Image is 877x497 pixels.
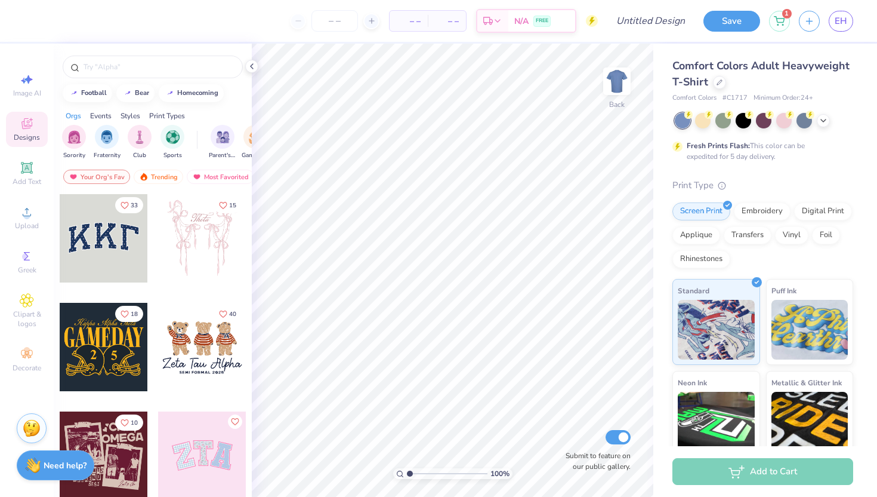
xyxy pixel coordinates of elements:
span: FREE [536,17,548,25]
div: filter for Sports [160,125,184,160]
span: – – [397,15,421,27]
span: 33 [131,203,138,208]
div: football [81,90,107,96]
div: This color can be expedited for 5 day delivery. [687,140,833,162]
div: homecoming [177,90,218,96]
span: Club [133,151,146,160]
span: N/A [514,15,529,27]
a: EH [829,11,853,32]
div: Transfers [724,226,771,244]
div: filter for Club [128,125,152,160]
div: filter for Sorority [62,125,86,160]
span: 40 [229,311,236,317]
button: Like [115,197,143,213]
span: Greek [18,265,36,275]
div: filter for Parent's Weekend [209,125,236,160]
span: Upload [15,221,39,231]
img: Neon Ink [678,392,755,452]
button: football [63,84,112,102]
img: trend_line.gif [123,90,132,97]
div: Vinyl [775,226,808,244]
button: filter button [128,125,152,160]
div: Most Favorited [187,170,254,184]
div: filter for Fraternity [94,125,121,160]
span: Metallic & Glitter Ink [771,376,842,389]
div: Embroidery [734,203,790,220]
span: # C1717 [722,93,748,103]
img: Parent's Weekend Image [216,130,230,144]
div: Your Org's Fav [63,170,130,184]
img: Metallic & Glitter Ink [771,392,848,452]
div: Rhinestones [672,250,730,268]
button: bear [116,84,155,102]
img: Back [605,69,629,93]
button: Like [115,415,143,431]
button: Like [214,306,242,322]
img: Club Image [133,130,146,144]
span: Designs [14,133,40,142]
img: most_fav.gif [192,173,202,181]
input: Untitled Design [607,9,694,33]
div: Back [609,99,625,110]
span: Comfort Colors Adult Heavyweight T-Shirt [672,59,850,89]
img: Puff Ink [771,300,848,360]
img: trending.gif [139,173,149,181]
span: Game Day [242,151,269,160]
span: 18 [131,311,138,317]
strong: Fresh Prints Flash: [687,141,750,151]
span: 1 [782,9,792,19]
span: 15 [229,203,236,208]
img: trend_line.gif [165,90,175,97]
span: Decorate [13,363,41,373]
span: Puff Ink [771,284,796,297]
span: Clipart & logos [6,309,48,329]
span: Parent's Weekend [209,151,236,160]
div: Styles [121,111,140,121]
img: Game Day Image [249,130,263,144]
button: Like [115,306,143,322]
input: Try "Alpha" [82,61,235,73]
div: Screen Print [672,203,730,220]
strong: Need help? [44,460,87,471]
button: filter button [160,125,184,160]
span: Standard [678,284,709,297]
span: Neon Ink [678,376,707,389]
button: filter button [242,125,269,160]
button: Like [214,197,242,213]
img: Standard [678,300,755,360]
span: 100 % [490,468,509,479]
span: Sports [163,151,182,160]
button: filter button [62,125,86,160]
div: Foil [812,226,840,244]
div: filter for Game Day [242,125,269,160]
img: most_fav.gif [69,173,78,181]
img: Sports Image [166,130,180,144]
button: Save [703,11,760,32]
div: Trending [134,170,183,184]
span: Add Text [13,177,41,186]
div: Print Types [149,111,185,121]
input: – – [311,10,358,32]
span: Minimum Order: 24 + [754,93,813,103]
span: Fraternity [94,151,121,160]
span: Sorority [63,151,85,160]
div: Events [90,111,112,121]
button: filter button [94,125,121,160]
img: trend_line.gif [69,90,79,97]
div: Digital Print [794,203,852,220]
button: filter button [209,125,236,160]
span: Comfort Colors [672,93,717,103]
span: 10 [131,420,138,426]
img: Sorority Image [67,130,81,144]
img: Fraternity Image [100,130,113,144]
div: Applique [672,226,720,244]
span: EH [835,14,847,28]
div: Orgs [66,111,81,121]
span: – – [435,15,459,27]
label: Submit to feature on our public gallery. [559,450,631,472]
button: homecoming [159,84,224,102]
div: bear [135,90,149,96]
div: Print Type [672,179,853,192]
span: Image AI [13,88,41,98]
button: Like [228,415,242,429]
